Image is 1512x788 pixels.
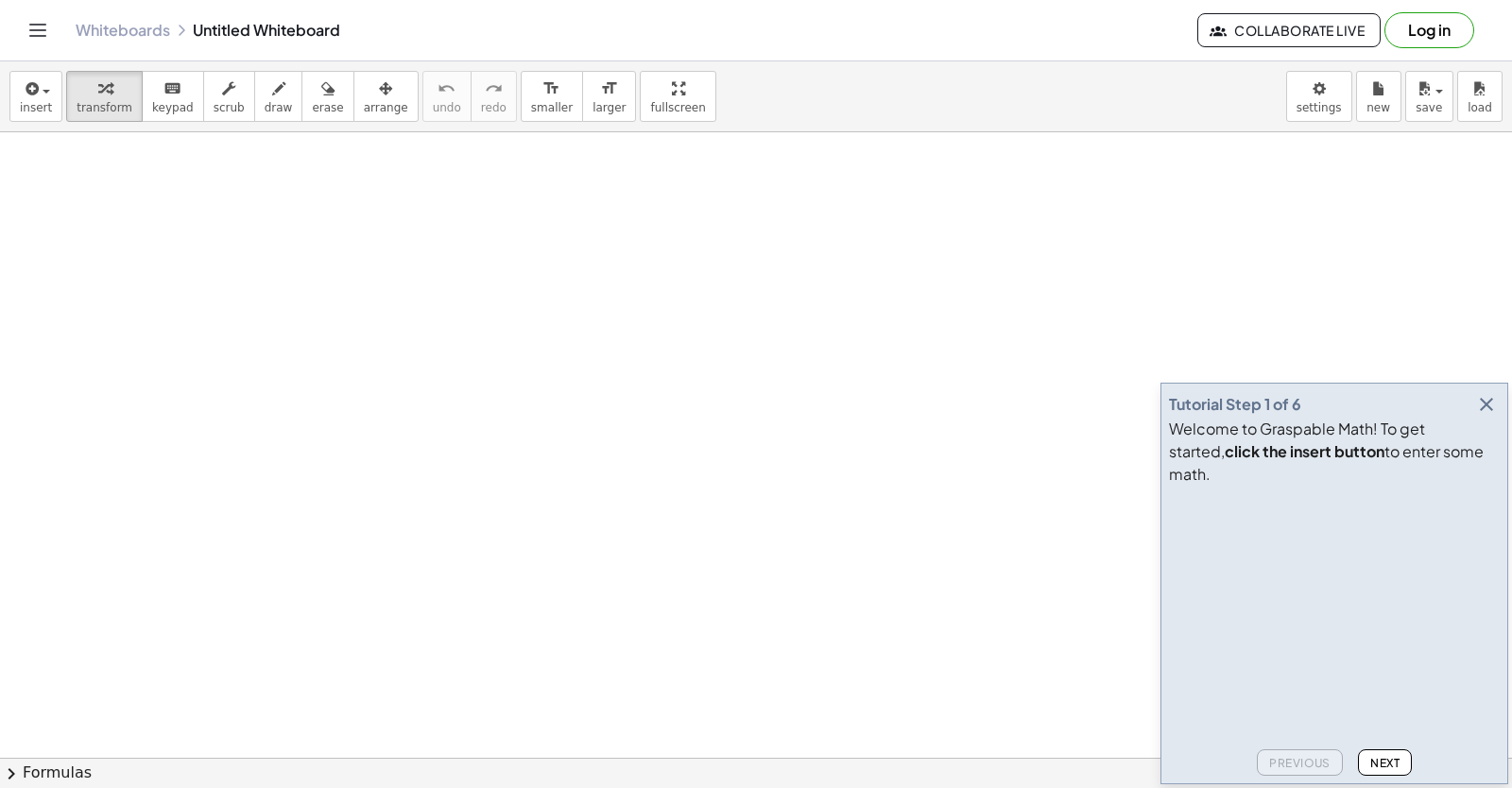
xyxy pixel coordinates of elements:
span: larger [593,101,626,114]
span: load [1468,101,1492,114]
button: redoredo [471,71,517,122]
span: draw [265,101,293,114]
button: load [1457,71,1503,122]
button: Log in [1384,12,1474,48]
i: format_size [542,77,560,100]
span: erase [312,101,343,114]
b: click the insert button [1225,441,1384,461]
button: erase [301,71,353,122]
button: new [1356,71,1401,122]
span: save [1416,101,1442,114]
span: fullscreen [650,101,705,114]
button: draw [254,71,303,122]
div: Tutorial Step 1 of 6 [1169,393,1301,416]
span: Next [1370,756,1400,770]
i: redo [485,77,503,100]
i: format_size [600,77,618,100]
span: smaller [531,101,573,114]
span: insert [20,101,52,114]
button: format_sizelarger [582,71,636,122]
span: scrub [214,101,245,114]
span: redo [481,101,507,114]
span: settings [1297,101,1342,114]
button: save [1405,71,1453,122]
button: fullscreen [640,71,715,122]
button: keyboardkeypad [142,71,204,122]
span: keypad [152,101,194,114]
button: Collaborate Live [1197,13,1381,47]
button: Toggle navigation [23,15,53,45]
button: insert [9,71,62,122]
button: settings [1286,71,1352,122]
a: Whiteboards [76,21,170,40]
button: undoundo [422,71,472,122]
button: arrange [353,71,419,122]
span: Collaborate Live [1213,22,1365,39]
button: format_sizesmaller [521,71,583,122]
span: arrange [364,101,408,114]
button: Next [1358,749,1412,776]
span: new [1366,101,1390,114]
div: Welcome to Graspable Math! To get started, to enter some math. [1169,418,1500,486]
span: transform [77,101,132,114]
i: keyboard [163,77,181,100]
button: scrub [203,71,255,122]
i: undo [438,77,455,100]
button: transform [66,71,143,122]
span: undo [433,101,461,114]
